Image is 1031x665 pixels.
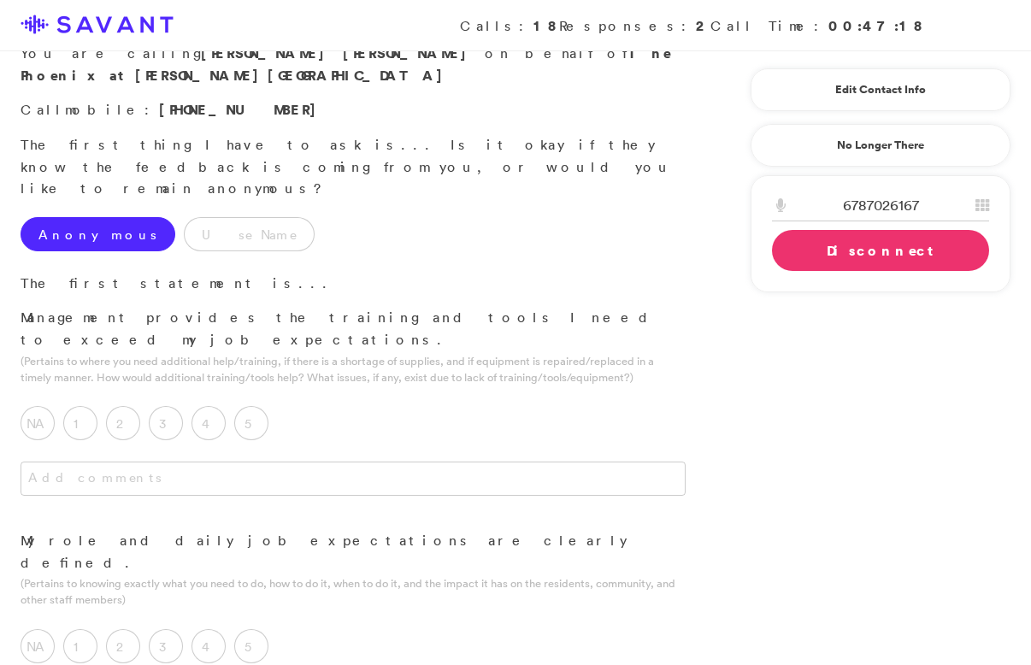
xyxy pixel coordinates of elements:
label: 3 [149,629,183,663]
label: 5 [234,406,268,440]
label: 3 [149,406,183,440]
strong: 00:47:18 [828,16,925,35]
label: Use Name [184,217,315,251]
a: Edit Contact Info [772,76,989,103]
label: 5 [234,629,268,663]
span: [PHONE_NUMBER] [159,100,325,119]
label: 4 [191,629,226,663]
label: Anonymous [21,217,175,251]
p: The first thing I have to ask is... Is it okay if they know the feedback is coming from you, or w... [21,134,686,200]
label: NA [21,406,55,440]
p: You are calling on behalf of [21,43,686,86]
p: (Pertains to knowing exactly what you need to do, how to do it, when to do it, and the impact it ... [21,575,686,608]
p: Call : [21,99,686,121]
a: Disconnect [772,230,989,271]
label: 1 [63,629,97,663]
label: 2 [106,406,140,440]
label: 4 [191,406,226,440]
p: My role and daily job expectations are clearly defined. [21,530,686,574]
label: 2 [106,629,140,663]
p: (Pertains to where you need additional help/training, if there is a shortage of supplies, and if ... [21,353,686,385]
label: 1 [63,406,97,440]
strong: 18 [533,16,559,35]
label: NA [21,629,55,663]
p: Management provides the training and tools I need to exceed my job expectations. [21,307,686,350]
span: mobile [65,101,144,118]
a: No Longer There [751,124,1010,167]
span: [PERSON_NAME] [201,44,333,62]
span: [PERSON_NAME] [343,44,475,62]
strong: 2 [696,16,710,35]
p: The first statement is... [21,273,686,295]
strong: The Phoenix at [PERSON_NAME][GEOGRAPHIC_DATA] [21,44,671,85]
